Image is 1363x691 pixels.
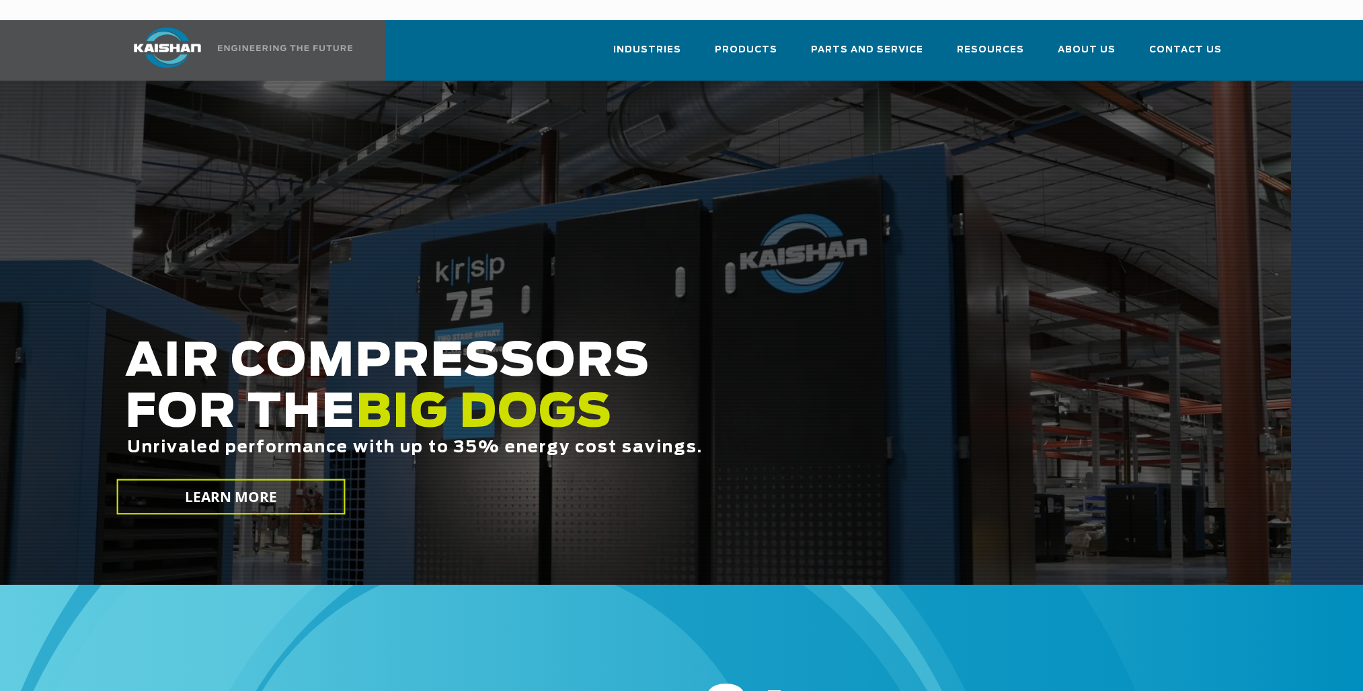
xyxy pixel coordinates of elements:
a: Resources [957,32,1024,78]
span: Industries [613,42,681,58]
span: Contact Us [1149,42,1222,58]
span: BIG DOGS [356,391,613,436]
a: About Us [1058,32,1116,78]
a: Industries [613,32,681,78]
a: Contact Us [1149,32,1222,78]
span: Unrivaled performance with up to 35% energy cost savings. [127,440,703,456]
img: kaishan logo [117,28,218,68]
span: Parts and Service [811,42,923,58]
h2: AIR COMPRESSORS FOR THE [125,337,1050,499]
span: About Us [1058,42,1116,58]
a: LEARN MORE [116,479,345,515]
a: Products [715,32,777,78]
a: Kaishan USA [117,20,355,81]
span: LEARN MORE [184,487,277,507]
img: Engineering the future [218,45,352,51]
span: Products [715,42,777,58]
a: Parts and Service [811,32,923,78]
span: Resources [957,42,1024,58]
